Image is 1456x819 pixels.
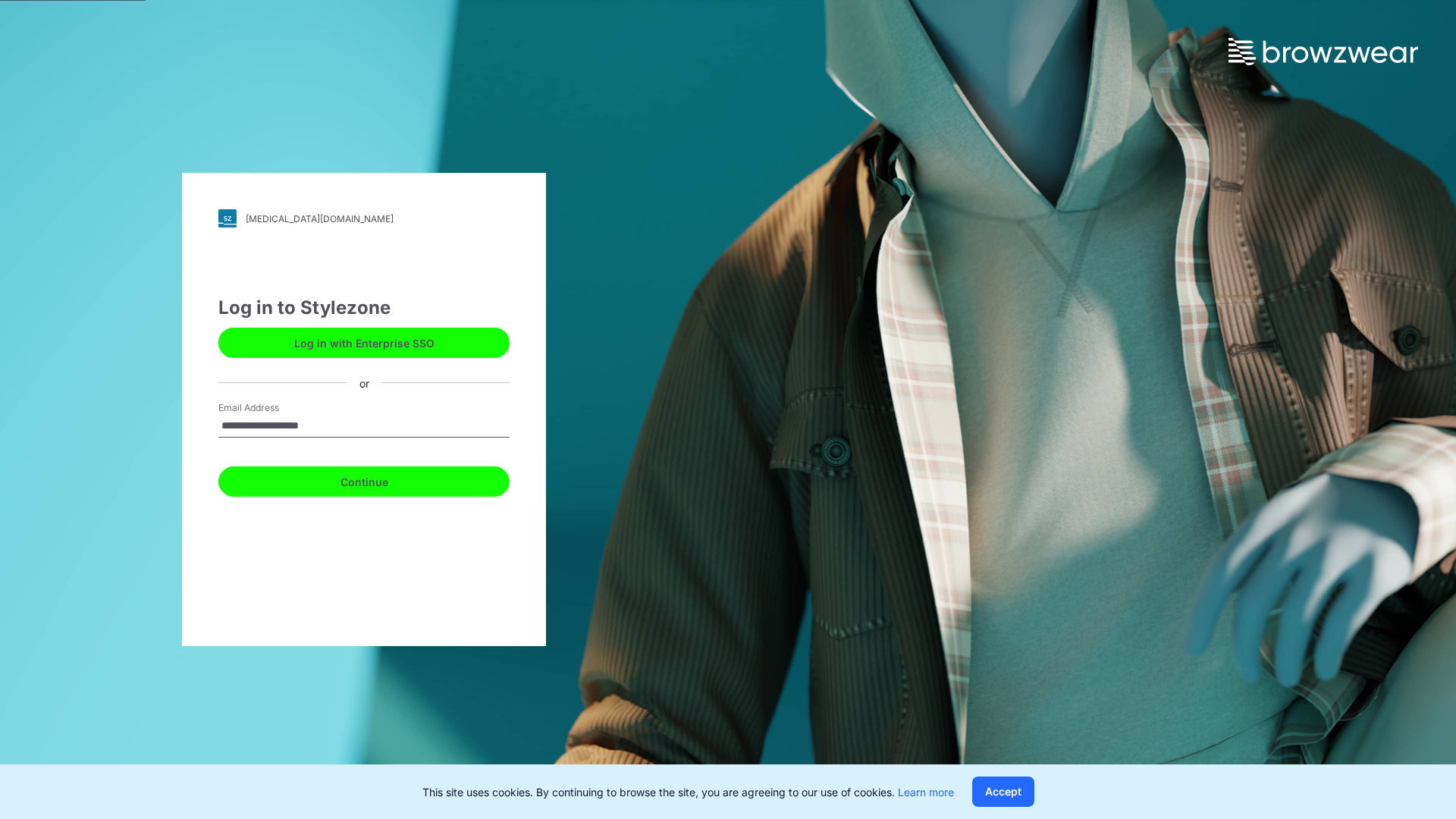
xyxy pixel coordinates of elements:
div: Log in to Stylezone [218,294,510,322]
a: [MEDICAL_DATA][DOMAIN_NAME] [218,209,510,227]
label: Email Address [218,401,325,415]
a: Learn more [898,786,954,799]
button: Continue [218,466,510,497]
div: [MEDICAL_DATA][DOMAIN_NAME] [246,213,394,224]
button: Log in with Enterprise SSO [218,328,510,358]
button: Accept [972,777,1034,807]
p: This site uses cookies. By continuing to browse the site, you are agreeing to our use of cookies. [422,784,954,800]
div: or [347,375,381,391]
img: svg+xml;base64,PHN2ZyB3aWR0aD0iMjgiIGhlaWdodD0iMjgiIHZpZXdCb3g9IjAgMCAyOCAyOCIgZmlsbD0ibm9uZSIgeG... [218,209,237,227]
img: browzwear-logo.73288ffb.svg [1228,38,1418,65]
